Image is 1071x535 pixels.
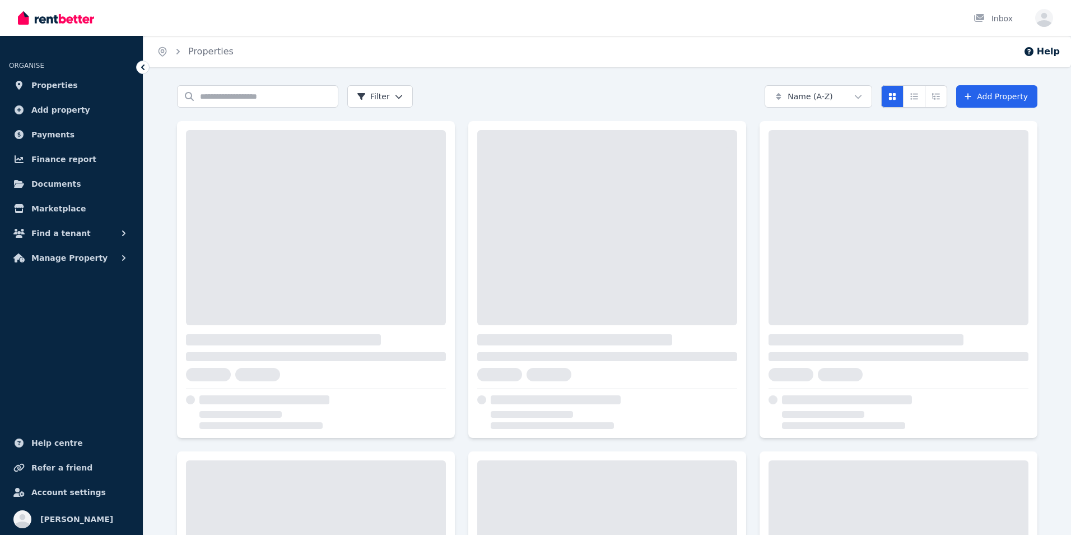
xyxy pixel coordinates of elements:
[9,197,134,220] a: Marketplace
[31,436,83,450] span: Help centre
[31,79,78,92] span: Properties
[31,202,86,215] span: Marketplace
[9,432,134,454] a: Help centre
[188,46,234,57] a: Properties
[9,222,134,245] button: Find a tenant
[974,13,1013,24] div: Inbox
[357,91,390,102] span: Filter
[9,123,134,146] a: Payments
[765,85,872,108] button: Name (A-Z)
[31,486,106,499] span: Account settings
[903,85,925,108] button: Compact list view
[18,10,94,26] img: RentBetter
[9,62,44,70] span: ORGANISE
[881,85,904,108] button: Card view
[956,85,1037,108] a: Add Property
[9,481,134,504] a: Account settings
[31,128,74,141] span: Payments
[9,99,134,121] a: Add property
[9,148,134,170] a: Finance report
[925,85,947,108] button: Expanded list view
[1023,45,1060,58] button: Help
[881,85,947,108] div: View options
[9,173,134,195] a: Documents
[31,461,92,474] span: Refer a friend
[31,177,81,191] span: Documents
[9,74,134,96] a: Properties
[31,153,96,166] span: Finance report
[143,36,247,67] nav: Breadcrumb
[40,513,113,526] span: [PERSON_NAME]
[31,251,108,265] span: Manage Property
[31,227,91,240] span: Find a tenant
[347,85,413,108] button: Filter
[788,91,833,102] span: Name (A-Z)
[9,247,134,269] button: Manage Property
[9,456,134,479] a: Refer a friend
[31,103,90,117] span: Add property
